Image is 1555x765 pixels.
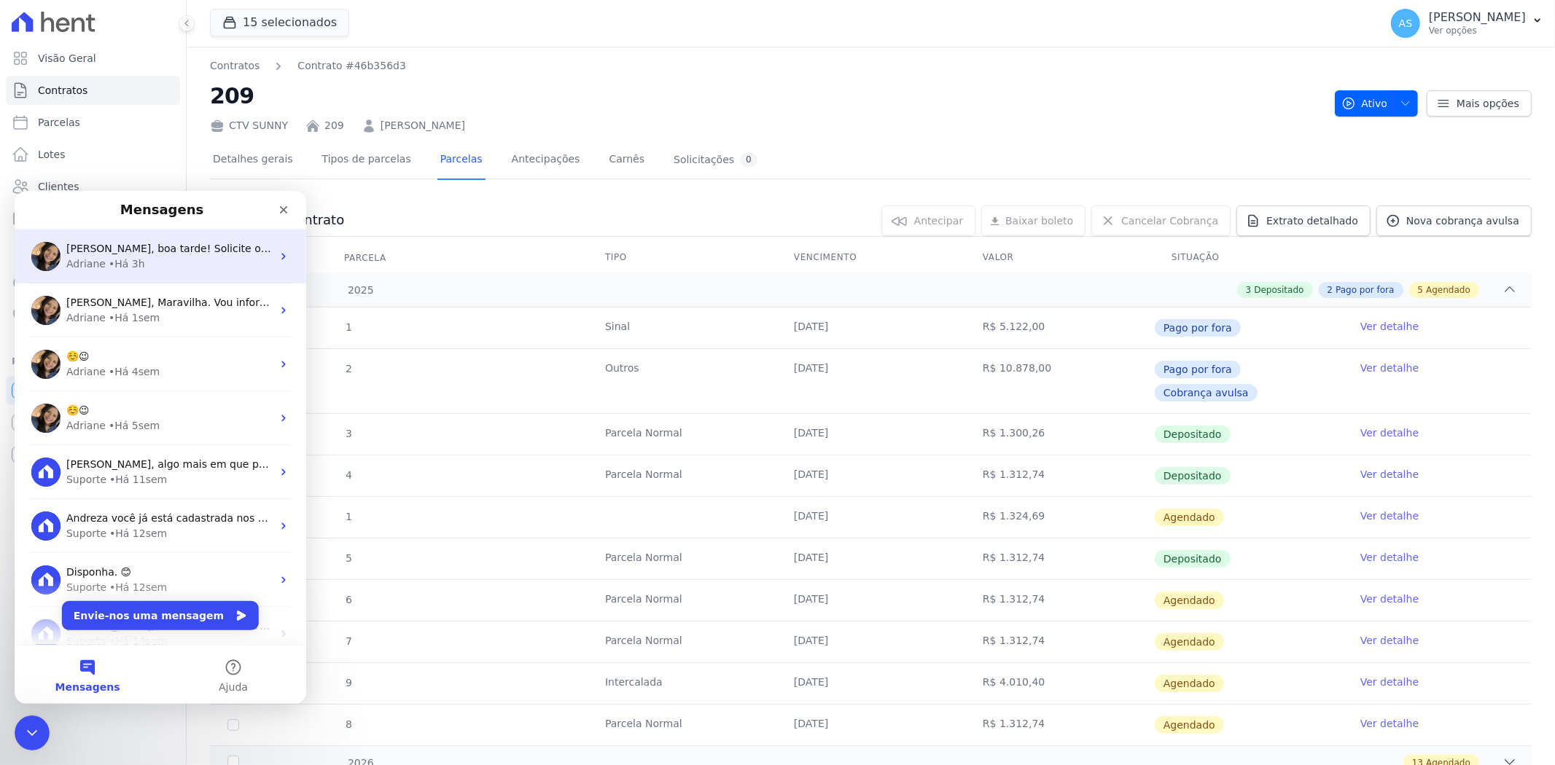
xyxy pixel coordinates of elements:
[210,58,260,74] a: Contratos
[509,141,583,180] a: Antecipações
[1155,633,1224,651] span: Agendado
[146,455,292,513] button: Ajuda
[94,66,130,81] div: • Há 3h
[15,715,50,750] iframe: Intercom live chat
[1328,283,1333,297] span: 2
[776,705,965,745] td: [DATE]
[6,268,180,297] a: Crédito
[1379,3,1555,44] button: AS [PERSON_NAME] Ver opções
[52,173,91,189] div: Adriane
[1360,319,1419,334] a: Ver detalhe
[1341,90,1388,117] span: Ativo
[1429,25,1526,36] p: Ver opções
[52,443,92,458] div: Suporte
[588,621,776,662] td: Parcela Normal
[965,663,1154,704] td: R$ 4.010,40
[1427,90,1532,117] a: Mais opções
[1155,361,1241,378] span: Pago por fora
[1399,18,1412,28] span: AS
[1266,213,1358,228] span: Extrato detalhado
[344,552,352,564] span: 5
[94,227,145,243] div: • Há 5sem
[47,410,244,439] button: Envie-nos uma mensagem
[588,414,776,455] td: Parcela Normal
[6,300,180,329] a: Negativação
[1246,283,1252,297] span: 3
[210,58,1323,74] nav: Breadcrumb
[95,443,152,458] div: • Há 14sem
[52,389,92,404] div: Suporte
[588,580,776,621] td: Parcela Normal
[94,119,145,135] div: • Há 1sem
[965,455,1154,496] td: R$ 1.312,74
[15,191,306,704] iframe: Intercom live chat
[95,335,152,350] div: • Há 12sem
[1254,283,1303,297] span: Depositado
[319,141,414,180] a: Tipos de parcelas
[1457,96,1519,111] span: Mais opções
[52,106,477,117] span: [PERSON_NAME], Maravilha. Vou informar o time responsável para dar andamento.
[95,281,152,297] div: • Há 11sem
[344,511,352,522] span: 1
[52,227,91,243] div: Adriane
[324,118,344,133] a: 209
[1418,283,1424,297] span: 5
[95,389,152,404] div: • Há 12sem
[52,213,75,225] span: ☺️😉
[1360,361,1419,375] a: Ver detalhe
[210,58,406,74] nav: Breadcrumb
[588,663,776,704] td: Intercalada
[965,414,1154,455] td: R$ 1.300,26
[344,594,352,605] span: 6
[38,83,87,98] span: Contratos
[965,580,1154,621] td: R$ 1.312,74
[344,469,352,481] span: 4
[381,118,465,133] a: [PERSON_NAME]
[210,9,349,36] button: 15 selecionados
[965,307,1154,348] td: R$ 5.122,00
[41,491,106,501] span: Mensagens
[344,321,352,333] span: 1
[52,66,91,81] div: Adriane
[1360,633,1419,648] a: Ver detalhe
[1360,550,1419,565] a: Ver detalhe
[965,705,1154,745] td: R$ 1.312,74
[588,307,776,348] td: Sinal
[776,455,965,496] td: [DATE]
[17,105,46,134] img: Profile image for Adriane
[776,621,965,662] td: [DATE]
[588,538,776,579] td: Parcela Normal
[1360,716,1419,731] a: Ver detalhe
[1429,10,1526,25] p: [PERSON_NAME]
[1336,283,1394,297] span: Pago por fora
[1155,467,1231,484] span: Depositado
[52,321,556,333] span: Andreza você já está cadastrada nos empreendimentos Star Residencial Exclusivo - Ghia e Sunny. ​
[6,140,180,169] a: Lotes
[204,491,233,501] span: Ajuda
[606,141,647,180] a: Carnês
[1360,509,1419,523] a: Ver detalhe
[965,621,1154,662] td: R$ 1.312,74
[671,141,760,180] a: Solicitações0
[52,281,92,297] div: Suporte
[344,718,352,730] span: 8
[6,44,180,73] a: Visão Geral
[437,141,486,180] a: Parcelas
[588,455,776,496] td: Parcela Normal
[965,538,1154,579] td: R$ 1.312,74
[38,51,96,66] span: Visão Geral
[297,58,406,74] a: Contrato #46b356d3
[776,580,965,621] td: [DATE]
[227,719,239,731] input: default
[740,153,757,167] div: 0
[1155,509,1224,526] span: Agendado
[210,141,296,180] a: Detalhes gerais
[1155,319,1241,337] span: Pago por fora
[344,363,352,374] span: 2
[1360,675,1419,689] a: Ver detalhe
[1360,425,1419,440] a: Ver detalhe
[674,153,757,167] div: Solicitações
[6,408,180,437] a: Conta Hent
